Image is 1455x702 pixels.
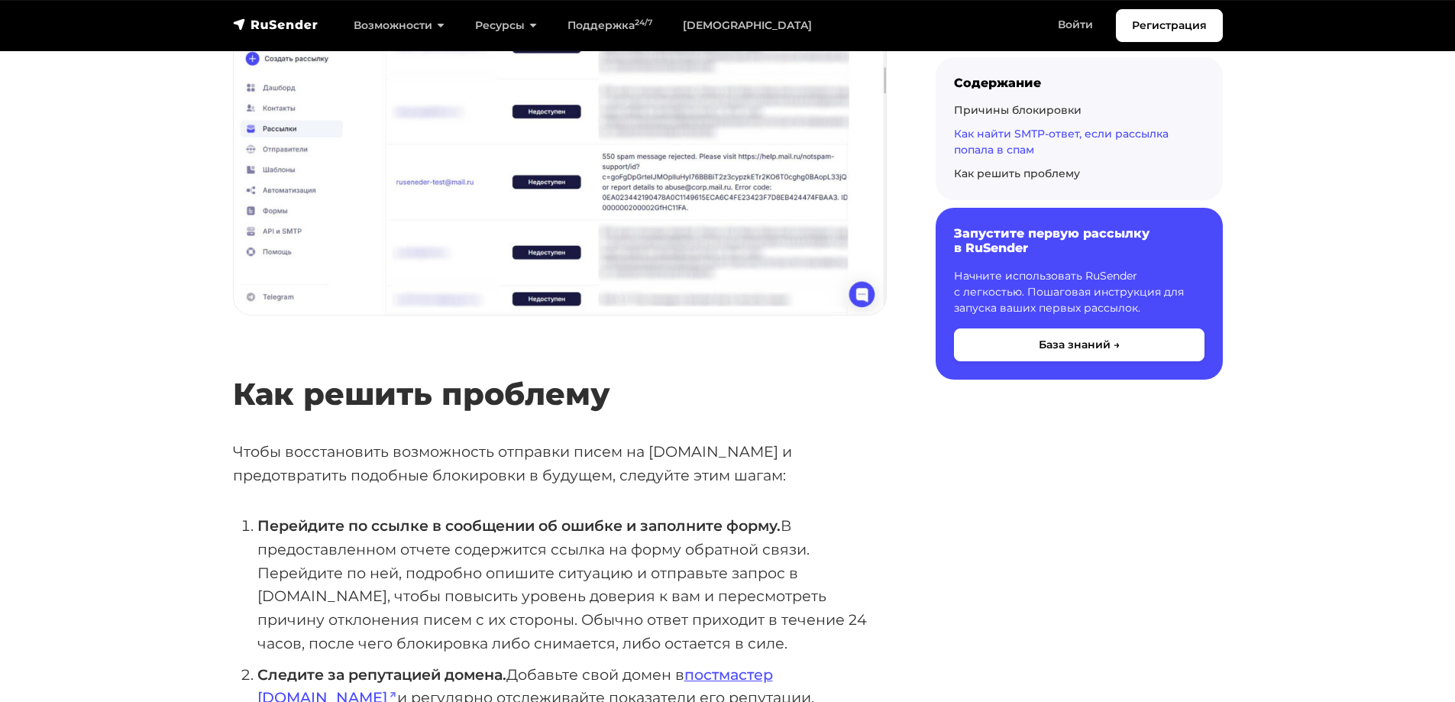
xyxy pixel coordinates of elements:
div: Содержание [954,76,1204,90]
h6: Запустите первую рассылку в RuSender [954,226,1204,255]
a: Причины блокировки [954,103,1082,117]
p: Начните использовать RuSender с легкостью. Пошаговая инструкция для запуска ваших первых рассылок. [954,268,1204,316]
sup: 24/7 [635,18,652,27]
a: Как найти SMTP-ответ, если рассылка попала в спам [954,127,1169,157]
img: RuSender [233,17,318,32]
button: База знаний → [954,328,1204,361]
a: Войти [1043,9,1108,40]
p: Чтобы восстановить возможность отправки писем на [DOMAIN_NAME] и предотвратить подобные блокировк... [233,440,887,487]
a: Возможности [338,10,460,41]
a: Как решить проблему [954,167,1080,180]
a: Поддержка24/7 [552,10,668,41]
a: Ресурсы [460,10,552,41]
li: В предоставленном отчете содержится ссылка на форму обратной связи. Перейдите по ней, подробно оп... [257,514,887,655]
strong: Перейдите по ссылке в сообщении об ошибке и заполните форму. [257,516,781,535]
img: Ответ сервера [234,8,886,315]
a: [DEMOGRAPHIC_DATA] [668,10,827,41]
a: Регистрация [1116,9,1223,42]
strong: Следите за репутацией домена. [257,665,506,684]
h2: Как решить проблему [233,331,887,412]
a: Запустите первую рассылку в RuSender Начните использовать RuSender с легкостью. Пошаговая инструк... [936,208,1223,379]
